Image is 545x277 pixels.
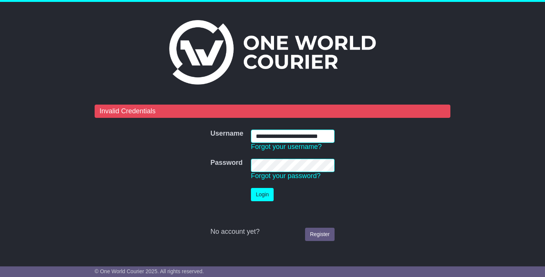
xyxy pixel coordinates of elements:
[251,143,322,150] a: Forgot your username?
[251,172,321,180] a: Forgot your password?
[210,159,243,167] label: Password
[210,228,335,236] div: No account yet?
[169,20,376,85] img: One World
[251,188,274,201] button: Login
[305,228,335,241] a: Register
[95,105,450,118] div: Invalid Credentials
[210,130,243,138] label: Username
[95,268,204,274] span: © One World Courier 2025. All rights reserved.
